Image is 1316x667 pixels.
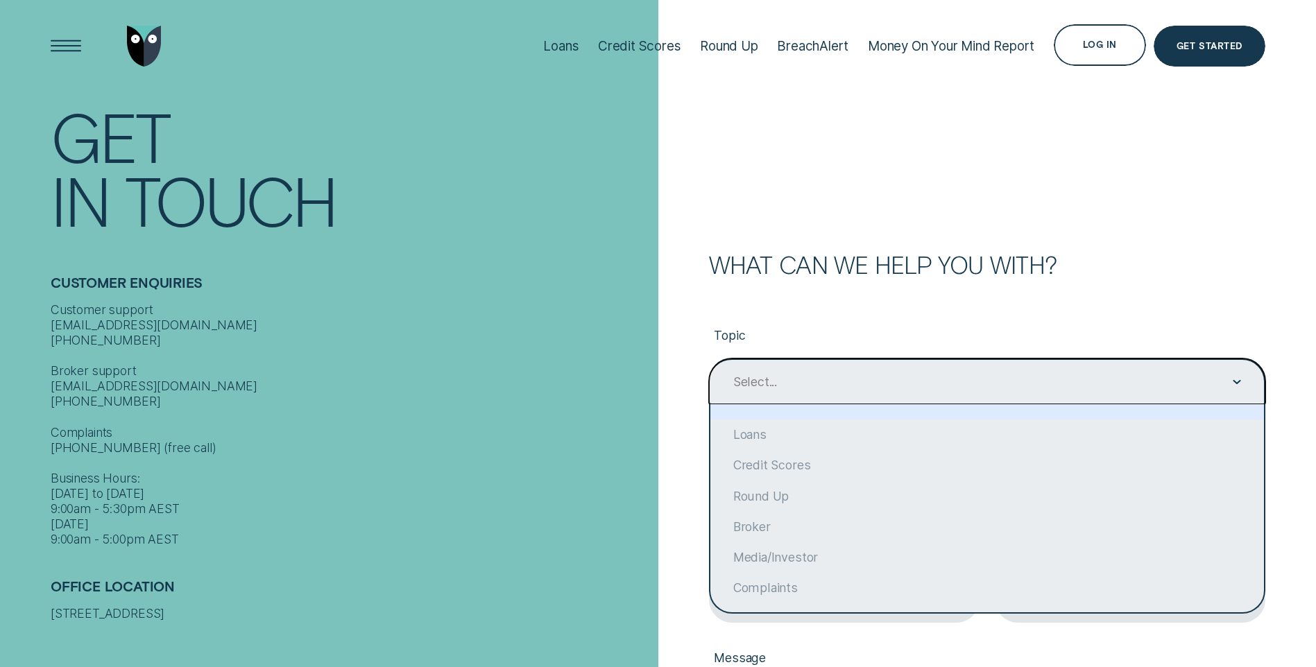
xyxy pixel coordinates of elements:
div: Touch [125,168,336,232]
div: Media/Investor [710,542,1264,573]
div: Select... [733,374,777,390]
div: Round Up [710,481,1264,512]
a: Get Started [1154,26,1265,67]
img: Wisr [127,26,162,67]
div: BreachAlert [777,38,848,54]
label: Topic [709,316,1265,358]
div: Loans [710,419,1264,450]
div: General [710,604,1264,634]
div: Complaints [710,573,1264,603]
div: Round Up [700,38,758,54]
div: Credit Scores [598,38,681,54]
div: Loans [543,38,579,54]
div: In [51,168,109,232]
div: Broker [710,512,1264,542]
h2: What can we help you with? [709,253,1265,276]
div: Get [51,104,169,168]
h1: Get In Touch [51,104,650,232]
h2: Customer Enquiries [51,275,650,302]
h2: Office Location [51,578,650,606]
button: Open Menu [45,26,87,67]
div: Customer support [EMAIL_ADDRESS][DOMAIN_NAME] [PHONE_NUMBER] Broker support [EMAIL_ADDRESS][DOMAI... [51,302,650,548]
div: [STREET_ADDRESS] [51,606,650,621]
div: Credit Scores [710,450,1264,480]
button: Log in [1054,24,1146,66]
div: Money On Your Mind Report [868,38,1034,54]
